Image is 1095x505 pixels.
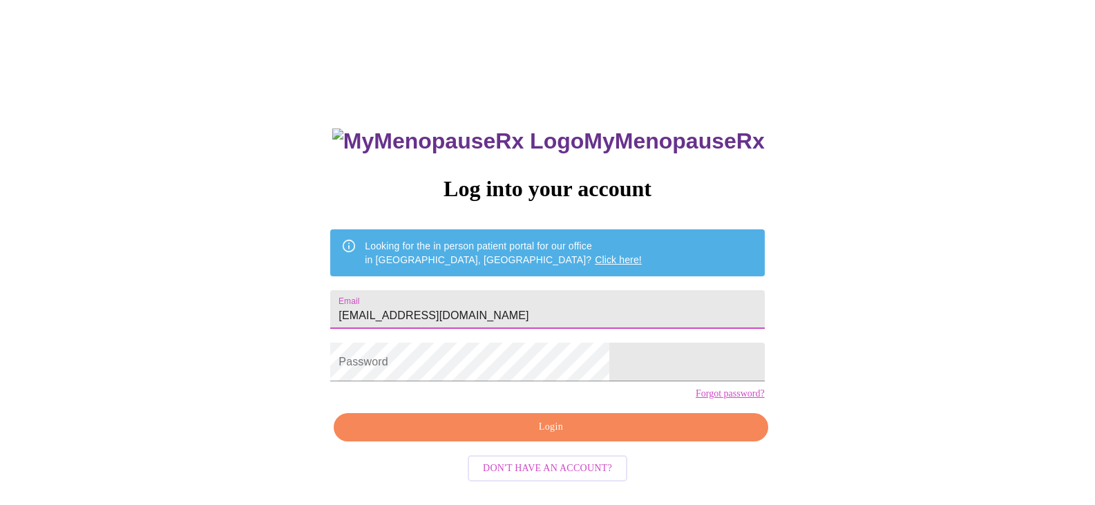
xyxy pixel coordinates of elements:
[464,461,631,473] a: Don't have an account?
[332,128,765,154] h3: MyMenopauseRx
[332,128,584,154] img: MyMenopauseRx Logo
[330,176,764,202] h3: Log into your account
[483,460,612,477] span: Don't have an account?
[350,419,752,436] span: Login
[468,455,627,482] button: Don't have an account?
[365,234,642,272] div: Looking for the in person patient portal for our office in [GEOGRAPHIC_DATA], [GEOGRAPHIC_DATA]?
[696,388,765,399] a: Forgot password?
[334,413,768,441] button: Login
[595,254,642,265] a: Click here!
